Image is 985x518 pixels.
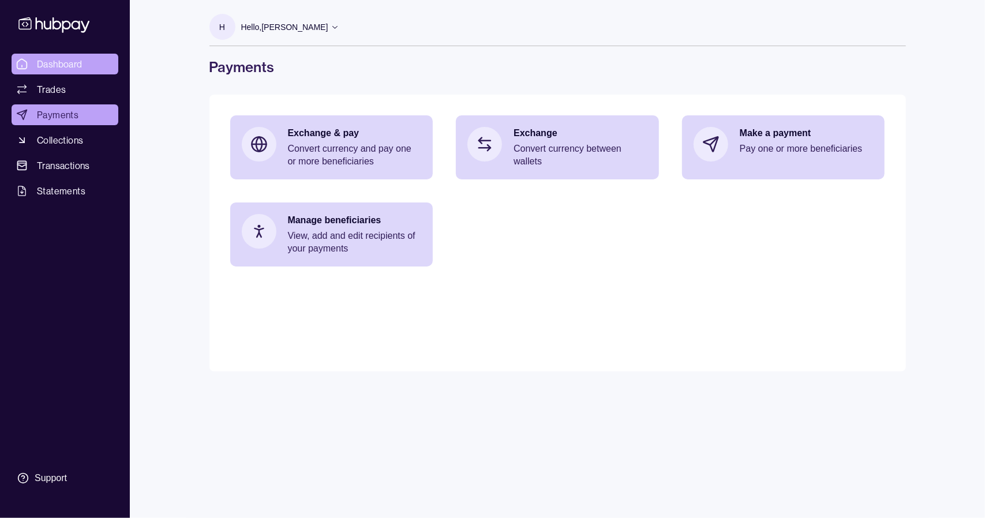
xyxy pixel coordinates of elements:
p: View, add and edit recipients of your payments [288,230,422,255]
p: Convert currency between wallets [514,142,647,168]
span: Collections [37,133,83,147]
p: Exchange & pay [288,127,422,140]
h1: Payments [209,58,906,76]
a: Collections [12,130,118,151]
p: Manage beneficiaries [288,214,422,227]
a: Make a paymentPay one or more beneficiaries [682,115,885,173]
p: Pay one or more beneficiaries [740,142,874,155]
span: Statements [37,184,85,198]
p: Exchange [514,127,647,140]
span: Transactions [37,159,90,172]
p: H [219,21,225,33]
a: Transactions [12,155,118,176]
a: Exchange & payConvert currency and pay one or more beneficiaries [230,115,433,179]
span: Payments [37,108,78,122]
p: Make a payment [740,127,874,140]
a: Statements [12,181,118,201]
a: Trades [12,79,118,100]
p: Convert currency and pay one or more beneficiaries [288,142,422,168]
p: Hello, [PERSON_NAME] [241,21,328,33]
a: Manage beneficiariesView, add and edit recipients of your payments [230,202,433,266]
span: Trades [37,82,66,96]
span: Dashboard [37,57,83,71]
a: ExchangeConvert currency between wallets [456,115,659,179]
a: Payments [12,104,118,125]
a: Support [12,466,118,490]
div: Support [35,472,67,485]
a: Dashboard [12,54,118,74]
